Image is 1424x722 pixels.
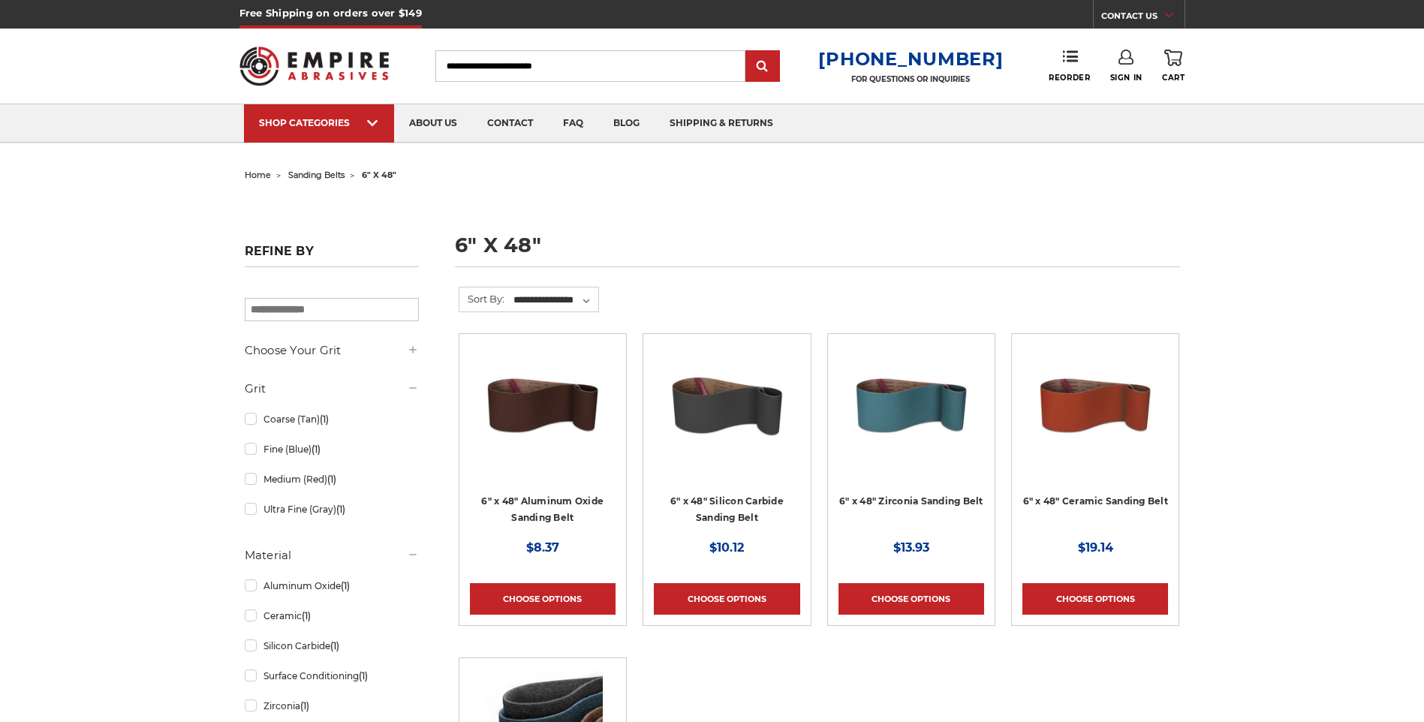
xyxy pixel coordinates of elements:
[851,344,971,465] img: 6" x 48" Zirconia Sanding Belt
[245,170,271,180] a: home
[548,104,598,143] a: faq
[239,37,390,95] img: Empire Abrasives
[300,700,309,711] span: (1)
[1023,495,1168,507] a: 6" x 48" Ceramic Sanding Belt
[245,603,419,629] a: Ceramic
[245,633,419,659] a: Silicon Carbide
[245,380,419,398] h5: Grit
[481,495,604,524] a: 6" x 48" Aluminum Oxide Sanding Belt
[362,170,396,180] span: 6" x 48"
[670,495,784,524] a: 6" x 48" Silicon Carbide Sanding Belt
[455,235,1180,267] h1: 6" x 48"
[655,104,788,143] a: shipping & returns
[259,117,379,128] div: SHOP CATEGORIES
[1022,583,1168,615] a: Choose Options
[511,289,598,311] select: Sort By:
[1078,540,1113,555] span: $19.14
[838,344,984,490] a: 6" x 48" Zirconia Sanding Belt
[483,344,603,465] img: 6" x 48" Aluminum Oxide Sanding Belt
[245,693,419,719] a: Zirconia
[470,344,616,490] a: 6" x 48" Aluminum Oxide Sanding Belt
[327,474,336,485] span: (1)
[1035,344,1155,465] img: 6" x 48" Ceramic Sanding Belt
[818,48,1003,70] a: [PHONE_NUMBER]
[654,344,799,490] a: 6" x 48" Silicon Carbide File Belt
[893,540,929,555] span: $13.93
[459,287,504,310] label: Sort By:
[598,104,655,143] a: blog
[245,341,419,359] h5: Choose Your Grit
[302,610,311,621] span: (1)
[245,663,419,689] a: Surface Conditioning
[1049,73,1090,83] span: Reorder
[526,540,559,555] span: $8.37
[1162,73,1185,83] span: Cart
[748,52,778,82] input: Submit
[245,244,419,267] h5: Refine by
[472,104,548,143] a: contact
[245,496,419,522] a: Ultra Fine (Gray)
[341,580,350,591] span: (1)
[470,583,616,615] a: Choose Options
[312,444,321,455] span: (1)
[667,344,787,465] img: 6" x 48" Silicon Carbide File Belt
[336,504,345,515] span: (1)
[245,546,419,564] h5: Material
[1101,8,1185,29] a: CONTACT US
[1110,73,1143,83] span: Sign In
[245,436,419,462] a: Fine (Blue)
[359,670,368,681] span: (1)
[1049,50,1090,82] a: Reorder
[245,406,419,432] a: Coarse (Tan)
[245,466,419,492] a: Medium (Red)
[330,640,339,651] span: (1)
[1162,50,1185,83] a: Cart
[245,573,419,599] a: Aluminum Oxide
[839,495,983,507] a: 6" x 48" Zirconia Sanding Belt
[288,170,345,180] a: sanding belts
[709,540,744,555] span: $10.12
[394,104,472,143] a: about us
[320,414,329,425] span: (1)
[1022,344,1168,490] a: 6" x 48" Ceramic Sanding Belt
[838,583,984,615] a: Choose Options
[654,583,799,615] a: Choose Options
[818,74,1003,84] p: FOR QUESTIONS OR INQUIRIES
